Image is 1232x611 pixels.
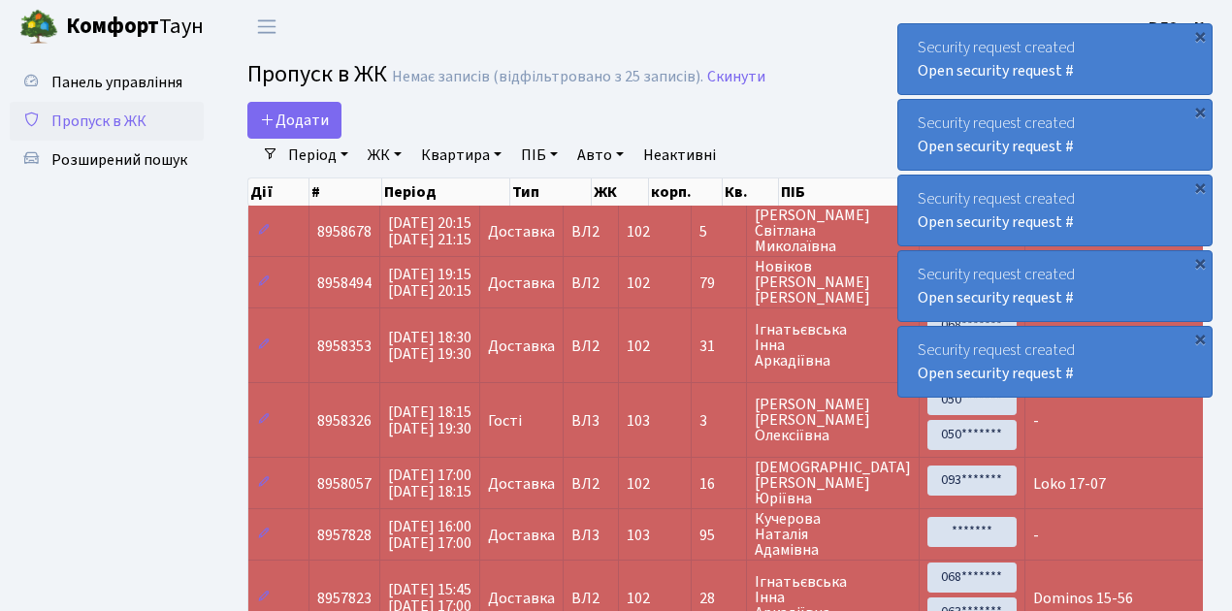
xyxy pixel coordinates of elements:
[19,8,58,47] img: logo.png
[755,322,911,369] span: Ігнатьєвська Інна Аркадіївна
[488,528,555,543] span: Доставка
[1190,329,1210,348] div: ×
[1190,26,1210,46] div: ×
[317,473,372,495] span: 8958057
[699,591,738,606] span: 28
[627,336,650,357] span: 102
[1149,16,1209,39] a: ВЛ2 -. К.
[571,476,610,492] span: ВЛ2
[1190,102,1210,121] div: ×
[248,178,309,206] th: Дії
[699,528,738,543] span: 95
[571,591,610,606] span: ВЛ2
[918,211,1074,233] a: Open security request #
[627,410,650,432] span: 103
[51,72,182,93] span: Панель управління
[488,338,555,354] span: Доставка
[649,178,723,206] th: корп.
[317,525,372,546] span: 8957828
[1033,525,1039,546] span: -
[51,111,146,132] span: Пропуск в ЖК
[317,410,372,432] span: 8958326
[635,139,724,172] a: Неактивні
[571,413,610,429] span: ВЛ3
[755,259,911,305] span: Новіков [PERSON_NAME] [PERSON_NAME]
[10,141,204,179] a: Розширений пошук
[10,102,204,141] a: Пропуск в ЖК
[699,275,738,291] span: 79
[1190,177,1210,197] div: ×
[755,397,911,443] span: [PERSON_NAME] [PERSON_NAME] Олексіївна
[488,591,555,606] span: Доставка
[388,264,471,302] span: [DATE] 19:15 [DATE] 20:15
[898,327,1212,397] div: Security request created
[388,465,471,502] span: [DATE] 17:00 [DATE] 18:15
[488,413,522,429] span: Гості
[898,176,1212,245] div: Security request created
[488,476,555,492] span: Доставка
[779,178,915,206] th: ПІБ
[918,363,1074,384] a: Open security request #
[707,68,765,86] a: Скинути
[1149,16,1209,38] b: ВЛ2 -. К.
[10,63,204,102] a: Панель управління
[569,139,632,172] a: Авто
[699,224,738,240] span: 5
[699,476,738,492] span: 16
[51,149,187,171] span: Розширений пошук
[510,178,593,206] th: Тип
[571,528,610,543] span: ВЛ3
[627,221,650,242] span: 102
[699,338,738,354] span: 31
[1033,410,1039,432] span: -
[513,139,566,172] a: ПІБ
[627,473,650,495] span: 102
[317,221,372,242] span: 8958678
[309,178,382,206] th: #
[918,287,1074,308] a: Open security request #
[898,24,1212,94] div: Security request created
[627,273,650,294] span: 102
[898,100,1212,170] div: Security request created
[571,338,610,354] span: ВЛ2
[723,178,779,206] th: Кв.
[388,402,471,439] span: [DATE] 18:15 [DATE] 19:30
[699,413,738,429] span: 3
[488,275,555,291] span: Доставка
[1033,588,1133,609] span: Dominos 15-56
[382,178,510,206] th: Період
[627,588,650,609] span: 102
[317,336,372,357] span: 8958353
[66,11,204,44] span: Таун
[627,525,650,546] span: 103
[571,275,610,291] span: ВЛ2
[388,212,471,250] span: [DATE] 20:15 [DATE] 21:15
[918,60,1074,81] a: Open security request #
[280,139,356,172] a: Період
[388,516,471,554] span: [DATE] 16:00 [DATE] 17:00
[360,139,409,172] a: ЖК
[488,224,555,240] span: Доставка
[247,102,341,139] a: Додати
[918,136,1074,157] a: Open security request #
[66,11,159,42] b: Комфорт
[243,11,291,43] button: Переключити навігацію
[1033,473,1106,495] span: Loko 17-07
[388,327,471,365] span: [DATE] 18:30 [DATE] 19:30
[898,251,1212,321] div: Security request created
[317,273,372,294] span: 8958494
[413,139,509,172] a: Квартира
[392,68,703,86] div: Немає записів (відфільтровано з 25 записів).
[755,511,911,558] span: Кучерова Наталія Адамівна
[755,208,911,254] span: [PERSON_NAME] Світлана Миколаївна
[317,588,372,609] span: 8957823
[1190,253,1210,273] div: ×
[571,224,610,240] span: ВЛ2
[755,460,911,506] span: [DEMOGRAPHIC_DATA] [PERSON_NAME] Юріївна
[247,57,387,91] span: Пропуск в ЖК
[260,110,329,131] span: Додати
[592,178,649,206] th: ЖК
